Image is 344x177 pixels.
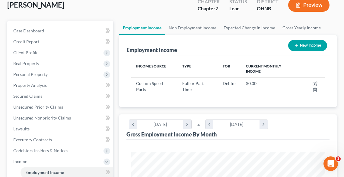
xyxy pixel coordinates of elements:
button: New Income [288,40,327,51]
a: Gross Yearly Income [279,21,324,35]
a: Unsecured Priority Claims [8,102,113,113]
i: chevron_left [129,120,137,129]
span: Custom Speed Parts [136,81,163,92]
a: Lawsuits [8,123,113,134]
a: Non Employment Income [165,21,220,35]
span: Type [182,64,191,68]
span: Real Property [13,61,39,66]
a: Property Analysis [8,80,113,91]
div: Lead [229,5,247,12]
span: Property Analysis [13,83,47,88]
span: For [223,64,230,68]
span: Executory Contracts [13,137,52,142]
div: Chapter [198,5,220,12]
i: chevron_right [183,120,191,129]
div: Gross Employment Income By Month [126,131,217,138]
span: 7 [215,5,218,11]
span: Full or Part Time [182,81,204,92]
span: Client Profile [13,50,38,55]
i: chevron_right [260,120,268,129]
span: Secured Claims [13,93,42,99]
a: Unsecured Nonpriority Claims [8,113,113,123]
a: Employment Income [119,21,165,35]
iframe: Intercom live chat [323,156,338,171]
div: OHNB [257,5,279,12]
span: Income [13,159,27,164]
a: Case Dashboard [8,25,113,36]
span: Debtor [223,81,236,86]
span: Current Monthly Income [246,64,281,74]
div: Employment Income [126,46,177,54]
span: Employment Income [25,170,64,175]
span: $0.00 [246,81,256,86]
span: Income Source [136,64,166,68]
span: Credit Report [13,39,39,44]
span: Codebtors Insiders & Notices [13,148,68,153]
a: Executory Contracts [8,134,113,145]
span: to [196,121,200,127]
span: Unsecured Priority Claims [13,104,63,110]
span: [PERSON_NAME] [7,0,64,9]
a: Expected Change in Income [220,21,279,35]
span: Personal Property [13,72,48,77]
span: Lawsuits [13,126,30,131]
div: [DATE] [213,120,260,129]
i: chevron_left [205,120,214,129]
span: Unsecured Nonpriority Claims [13,115,71,120]
span: 1 [336,156,341,161]
div: [DATE] [137,120,183,129]
span: Case Dashboard [13,28,44,33]
a: Secured Claims [8,91,113,102]
a: Credit Report [8,36,113,47]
